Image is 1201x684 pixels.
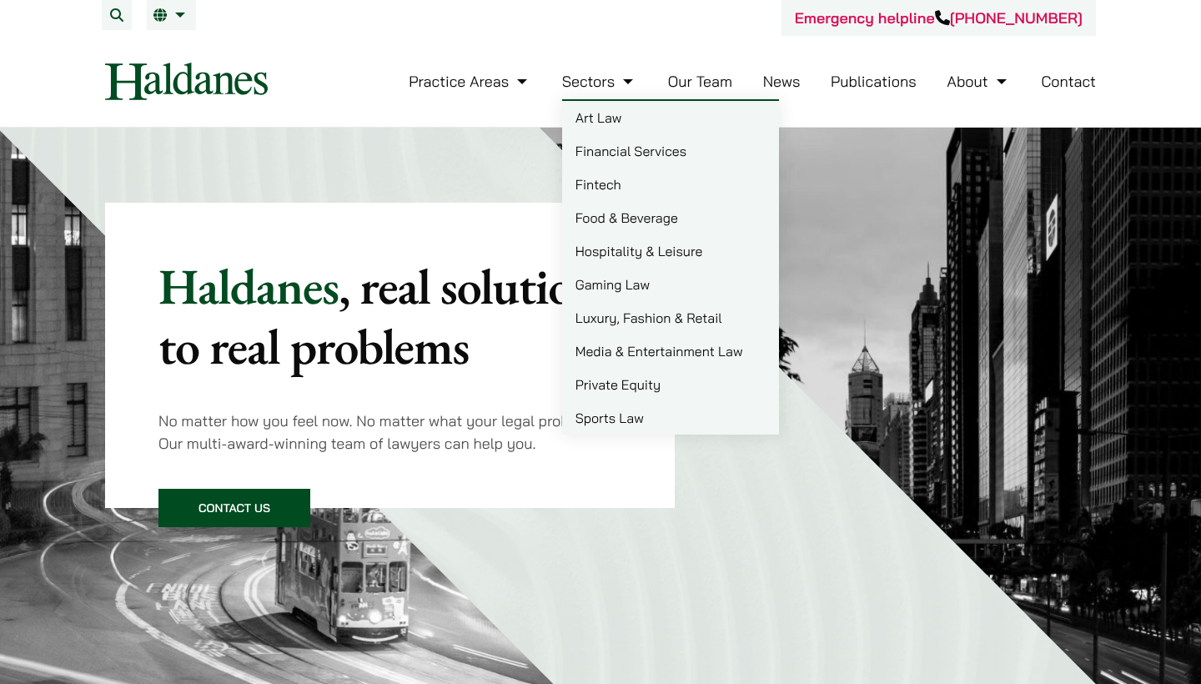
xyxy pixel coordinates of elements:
a: Contact [1041,72,1096,91]
a: Publications [831,72,917,91]
a: Practice Areas [409,72,531,91]
a: Fintech [562,168,779,201]
a: Gaming Law [562,268,779,301]
a: Media & Entertainment Law [562,334,779,368]
a: Contact Us [158,489,310,527]
a: Art Law [562,101,779,134]
a: About [947,72,1010,91]
a: Emergency helpline[PHONE_NUMBER] [795,8,1083,28]
p: Haldanes [158,256,621,376]
a: News [763,72,801,91]
a: Our Team [668,72,732,91]
p: No matter how you feel now. No matter what your legal problem is. Our multi-award-winning team of... [158,410,621,455]
a: EN [153,8,189,22]
mark: , real solutions to real problems [158,254,616,379]
a: Private Equity [562,368,779,401]
a: Sectors [562,72,637,91]
a: Hospitality & Leisure [562,234,779,268]
a: Financial Services [562,134,779,168]
img: Logo of Haldanes [105,63,268,100]
a: Food & Beverage [562,201,779,234]
a: Luxury, Fashion & Retail [562,301,779,334]
a: Sports Law [562,401,779,435]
